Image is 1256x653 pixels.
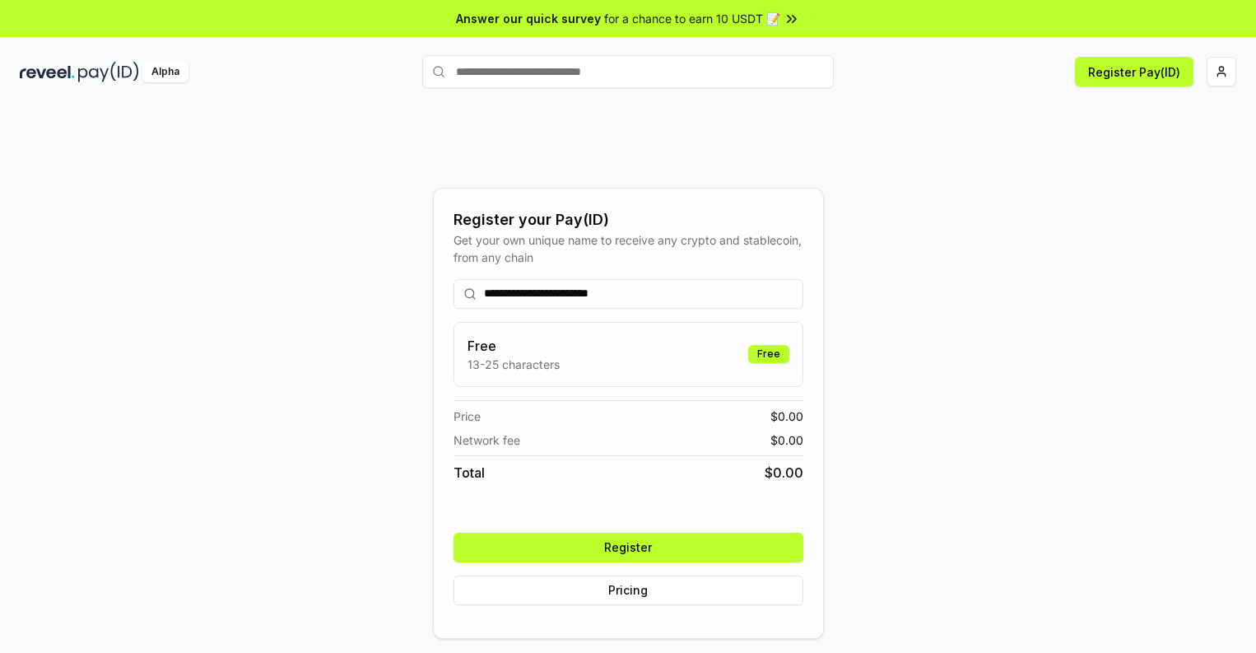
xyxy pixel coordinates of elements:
[468,356,560,373] p: 13-25 characters
[770,431,803,449] span: $ 0.00
[142,62,188,82] div: Alpha
[454,576,803,605] button: Pricing
[468,336,560,356] h3: Free
[454,431,520,449] span: Network fee
[78,62,139,82] img: pay_id
[456,10,601,27] span: Answer our quick survey
[454,463,485,483] span: Total
[454,408,481,425] span: Price
[20,62,75,82] img: reveel_dark
[454,231,803,266] div: Get your own unique name to receive any crypto and stablecoin, from any chain
[454,533,803,562] button: Register
[1075,57,1193,86] button: Register Pay(ID)
[604,10,780,27] span: for a chance to earn 10 USDT 📝
[765,463,803,483] span: $ 0.00
[454,208,803,231] div: Register your Pay(ID)
[748,345,789,363] div: Free
[770,408,803,425] span: $ 0.00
